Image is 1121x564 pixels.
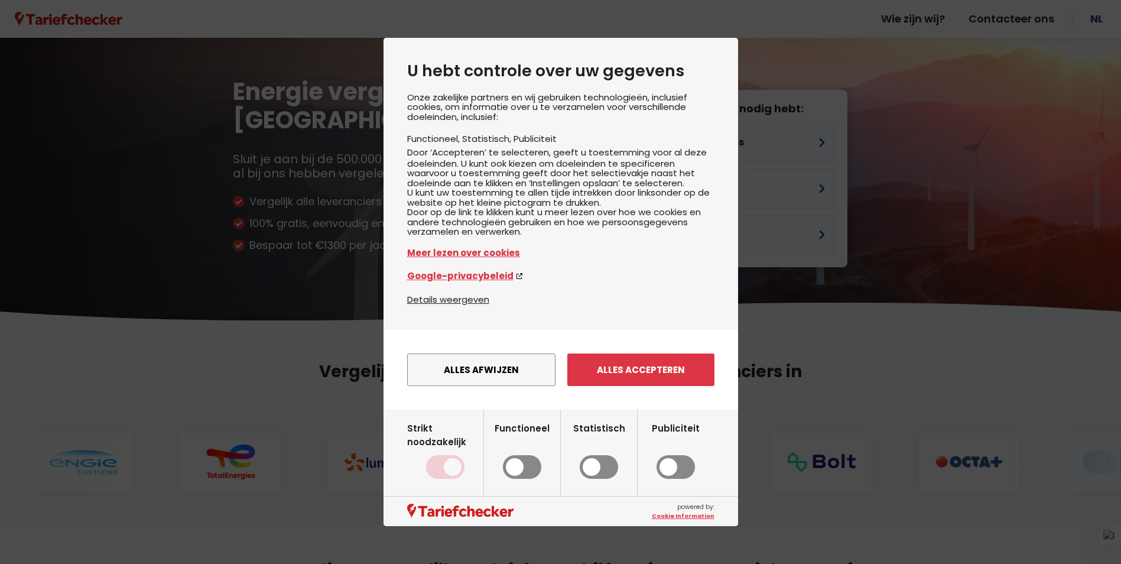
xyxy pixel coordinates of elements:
span: powered by: [652,503,714,520]
li: Publiciteit [514,132,557,145]
label: Publiciteit [652,422,700,479]
li: Functioneel [407,132,462,145]
a: Cookie Information [652,512,714,520]
label: Functioneel [495,422,550,479]
div: menu [384,330,738,410]
li: Statistisch [462,132,514,145]
button: Alles accepteren [567,354,714,386]
h2: U hebt controle over uw gegevens [407,61,714,80]
div: Onze zakelijke partners en wij gebruiken technologieën, inclusief cookies, om informatie over u t... [407,93,714,293]
img: logo [407,504,514,518]
label: Statistisch [573,422,625,479]
a: Meer lezen over cookies [407,246,714,260]
button: Alles afwijzen [407,354,555,386]
label: Strikt noodzakelijk [407,422,483,479]
a: Google-privacybeleid [407,269,714,283]
button: Details weergeven [407,293,489,306]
